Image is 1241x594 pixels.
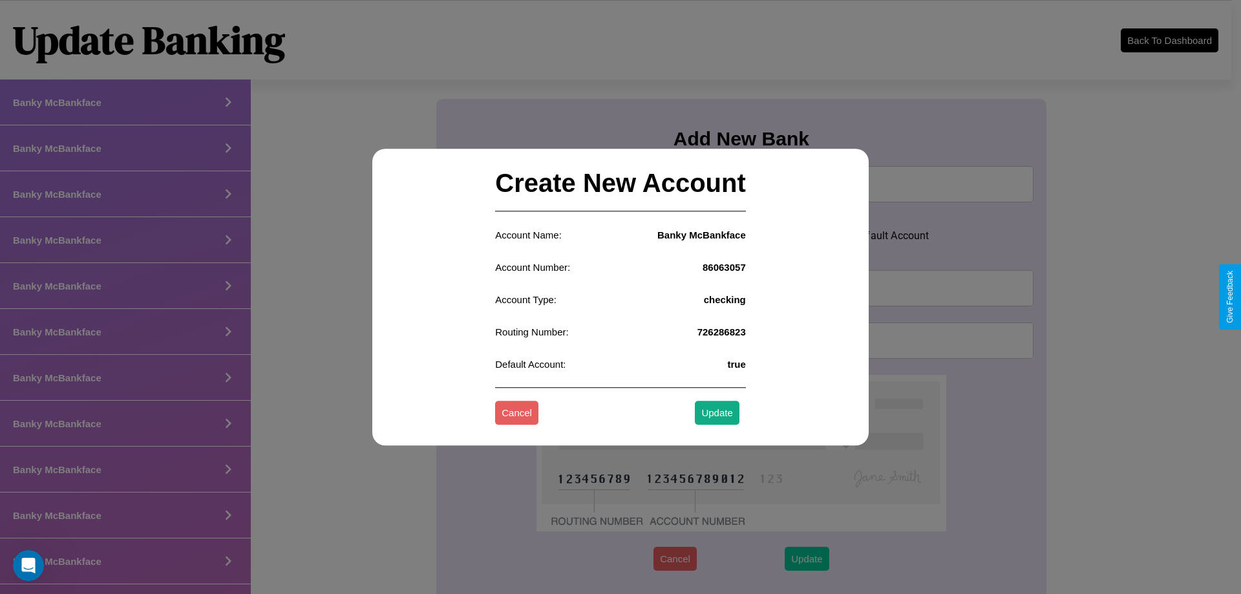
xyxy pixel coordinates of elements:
h4: Banky McBankface [657,229,746,240]
p: Routing Number: [495,323,568,341]
button: Update [695,401,739,425]
h4: checking [704,294,746,305]
h4: true [727,359,745,370]
h4: 86063057 [703,262,746,273]
div: Give Feedback [1225,271,1235,323]
p: Account Type: [495,291,557,308]
p: Account Name: [495,226,562,244]
p: Account Number: [495,259,570,276]
h2: Create New Account [495,156,746,211]
button: Cancel [495,401,538,425]
iframe: Intercom live chat [13,550,44,581]
p: Default Account: [495,355,566,373]
h4: 726286823 [697,326,746,337]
